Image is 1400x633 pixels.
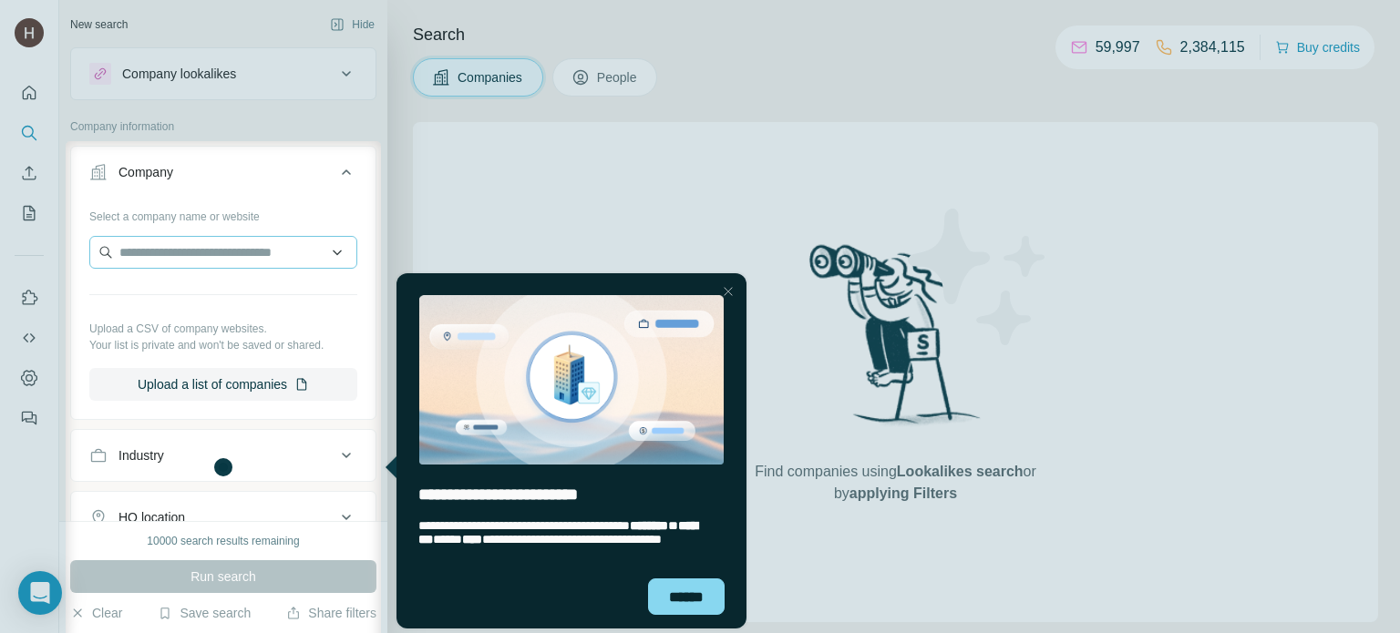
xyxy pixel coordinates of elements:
button: Clear [70,604,122,622]
div: HQ location [118,508,185,526]
button: Save search [158,604,251,622]
p: Your list is private and won't be saved or shared. [89,337,357,353]
button: HQ location [71,495,376,539]
div: 10000 search results remaining [147,533,299,549]
iframe: Tooltip [381,271,750,633]
div: Industry [118,446,164,465]
button: Share filters [286,604,376,622]
button: Company [71,150,376,201]
p: Upload a CSV of company websites. [89,321,357,337]
div: Select a company name or website [89,201,357,225]
div: Company [118,163,173,181]
button: Industry [71,434,376,477]
button: Upload a list of companies [89,368,357,401]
